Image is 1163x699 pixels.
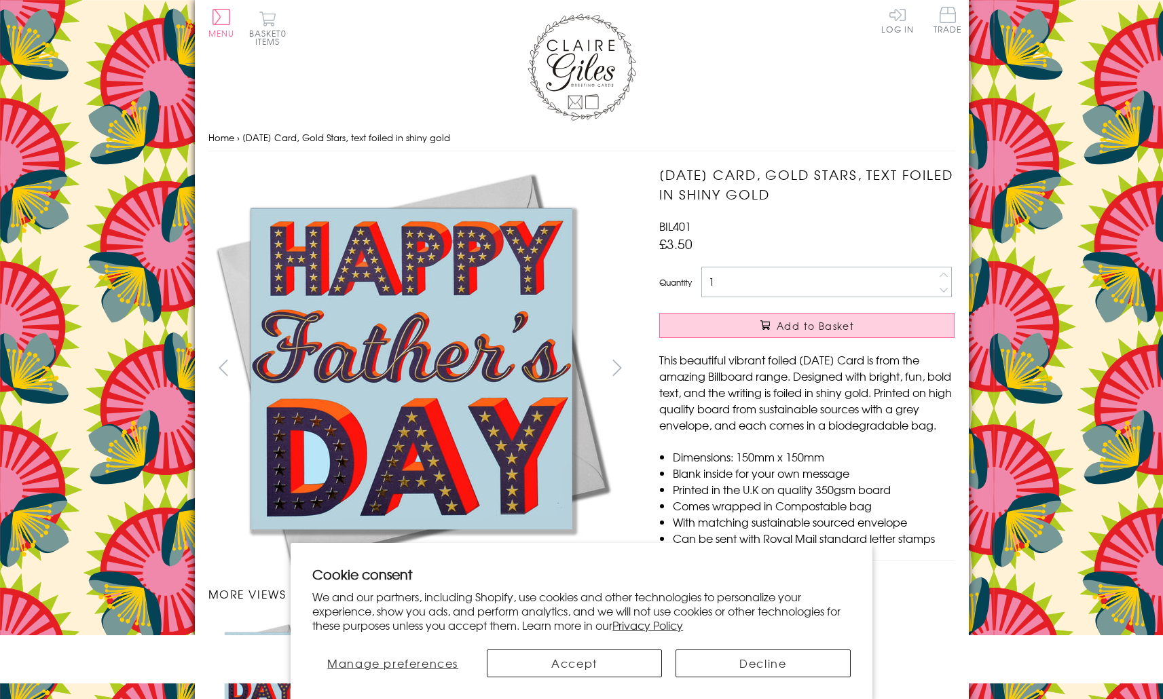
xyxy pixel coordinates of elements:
[777,319,854,333] span: Add to Basket
[676,649,851,677] button: Decline
[673,449,955,465] li: Dimensions: 150mm x 150mm
[934,7,962,36] a: Trade
[249,11,287,45] button: Basket0 items
[312,649,473,677] button: Manage preferences
[528,14,636,121] img: Claire Giles Greetings Cards
[208,352,239,383] button: prev
[659,234,693,253] span: £3.50
[673,465,955,481] li: Blank inside for your own message
[208,586,633,602] h3: More views
[659,218,691,234] span: BIL401
[673,530,955,546] li: Can be sent with Royal Mail standard letter stamps
[487,649,662,677] button: Accept
[327,655,458,671] span: Manage preferences
[659,313,955,338] button: Add to Basket
[673,514,955,530] li: With matching sustainable sourced envelope
[208,124,955,152] nav: breadcrumbs
[612,617,683,633] a: Privacy Policy
[673,481,955,497] li: Printed in the U.K on quality 350gsm board
[934,7,962,33] span: Trade
[881,7,914,33] a: Log In
[659,165,955,204] h1: [DATE] Card, Gold Stars, text foiled in shiny gold
[632,165,1039,572] img: Father's Day Card, Gold Stars, text foiled in shiny gold
[602,352,632,383] button: next
[237,131,240,144] span: ›
[255,27,287,48] span: 0 items
[659,352,955,433] p: This beautiful vibrant foiled [DATE] Card is from the amazing Billboard range. Designed with brig...
[312,590,851,632] p: We and our partners, including Shopify, use cookies and other technologies to personalize your ex...
[208,165,615,572] img: Father's Day Card, Gold Stars, text foiled in shiny gold
[208,131,234,144] a: Home
[242,131,450,144] span: [DATE] Card, Gold Stars, text foiled in shiny gold
[673,497,955,514] li: Comes wrapped in Compostable bag
[312,565,851,584] h2: Cookie consent
[659,276,692,288] label: Quantity
[208,9,235,37] button: Menu
[208,27,235,39] span: Menu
